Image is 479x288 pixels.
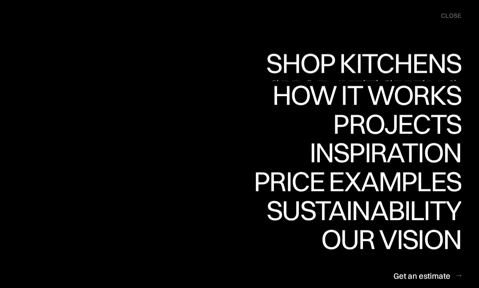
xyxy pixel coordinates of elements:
[333,110,461,137] div: Projects
[393,270,450,281] div: Get an estimate
[254,168,461,195] div: Price examples
[298,139,461,168] a: InspirationInspiration
[441,11,461,20] div: close
[262,52,461,81] a: Shop KitchensShop Kitchens
[298,139,461,166] div: Inspiration
[333,110,461,139] a: ProjectsProjects
[260,224,461,252] div: Sustainability
[270,109,461,136] div: How it works
[314,253,461,280] div: Our vision
[333,137,461,165] div: Projects
[298,166,461,194] div: Inspiration
[270,81,461,109] div: How it works
[254,168,461,196] a: Price examplesPrice examples
[260,196,461,224] div: Sustainability
[260,196,461,225] a: SustainabilitySustainability
[433,8,461,24] div: menu
[270,81,461,110] a: How it worksHow it works
[262,49,461,77] div: Shop Kitchens
[262,77,461,105] div: Shop Kitchens
[393,266,461,285] a: Get an estimate
[314,225,461,253] div: Our vision
[254,195,461,223] div: Price examples
[314,225,461,254] a: Our visionOur vision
